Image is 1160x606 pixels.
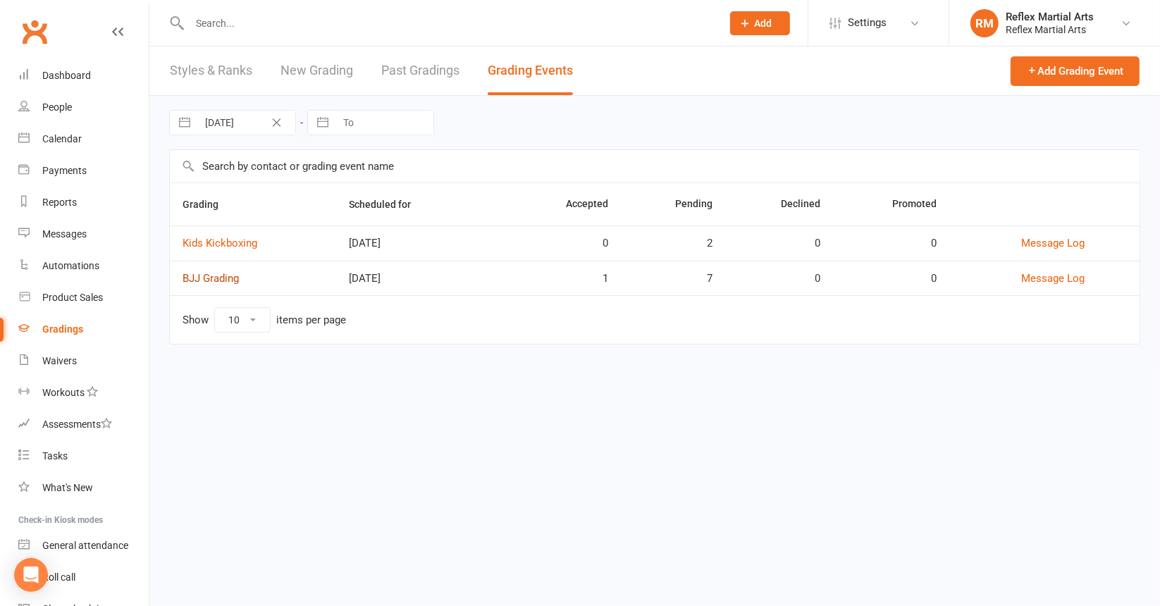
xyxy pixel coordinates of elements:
div: Roll call [42,571,75,583]
div: 0 [738,273,820,285]
a: New Grading [280,47,353,95]
a: Dashboard [18,60,149,92]
div: Reflex Martial Arts [1006,11,1094,23]
span: Grading [183,199,234,210]
div: Waivers [42,355,77,366]
input: Search... [185,13,712,33]
a: Payments [18,155,149,187]
th: Pending [621,183,725,225]
div: Product Sales [42,292,103,303]
div: 2 [634,237,712,249]
button: Add [730,11,790,35]
div: Tasks [42,450,68,462]
a: Grading Events [488,47,573,95]
div: Show [183,307,346,333]
a: Message Log [1021,272,1085,285]
div: Assessments [42,419,112,430]
div: Messages [42,228,87,240]
div: Open Intercom Messenger [14,558,48,592]
div: 0 [521,237,608,249]
button: Clear Date [264,114,289,131]
th: Accepted [508,183,621,225]
div: What's New [42,482,93,493]
a: Waivers [18,345,149,377]
a: Messages [18,218,149,250]
a: Product Sales [18,282,149,314]
input: To [335,111,433,135]
span: Add [755,18,772,29]
a: Tasks [18,440,149,472]
input: From [197,111,295,135]
a: Assessments [18,409,149,440]
a: Gradings [18,314,149,345]
a: Clubworx [17,14,52,49]
a: Past Gradings [381,47,459,95]
a: Workouts [18,377,149,409]
button: Grading [183,196,234,213]
a: BJJ Grading [183,272,239,285]
div: 0 [738,237,820,249]
div: Gradings [42,323,83,335]
div: Dashboard [42,70,91,81]
a: Reports [18,187,149,218]
div: items per page [276,314,346,326]
button: Scheduled for [350,196,427,213]
a: Roll call [18,562,149,593]
a: Styles & Ranks [170,47,252,95]
div: [DATE] [350,237,495,249]
span: Settings [848,7,887,39]
div: RM [970,9,999,37]
a: Kids Kickboxing [183,237,257,249]
div: Calendar [42,133,82,144]
div: 7 [634,273,712,285]
div: General attendance [42,540,128,551]
div: People [42,101,72,113]
div: 0 [846,273,937,285]
span: Scheduled for [350,199,427,210]
div: Payments [42,165,87,176]
a: Automations [18,250,149,282]
a: Calendar [18,123,149,155]
input: Search by contact or grading event name [170,150,1140,183]
a: People [18,92,149,123]
div: Automations [42,260,99,271]
div: [DATE] [350,273,495,285]
th: Promoted [833,183,949,225]
th: Declined [725,183,833,225]
a: Message Log [1021,237,1085,249]
button: Add Grading Event [1011,56,1140,86]
div: Reflex Martial Arts [1006,23,1094,36]
a: General attendance kiosk mode [18,530,149,562]
div: Reports [42,197,77,208]
a: What's New [18,472,149,504]
div: Workouts [42,387,85,398]
div: 0 [846,237,937,249]
div: 1 [521,273,608,285]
